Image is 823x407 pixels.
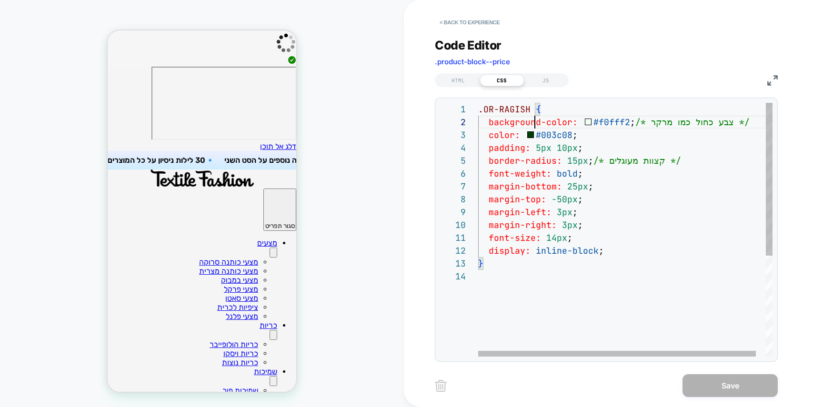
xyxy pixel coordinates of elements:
a: מצעי במבוק [113,245,151,254]
span: ; [588,181,593,192]
span: font-weight: [489,168,552,179]
a: מצעי פרקל [116,254,151,263]
div: CSS [480,75,524,86]
span: 5px [536,142,552,153]
span: Code Editor [435,38,502,52]
span: 25px [567,181,588,192]
span: border-radius: [489,155,562,166]
span: -50px [552,194,578,205]
span: /* קצוות מעוגלים */ [593,155,681,166]
button: כריות [162,299,170,309]
div: 2 [440,116,466,129]
div: 3 [440,129,466,141]
span: #f0fff2 [593,117,630,128]
span: margin-bottom: [489,181,562,192]
span: ; [578,168,583,179]
span: inline-block [536,245,599,256]
a: שמיכות [146,337,170,346]
a: כריות הולופייבר [102,309,151,318]
span: margin-left: [489,207,552,218]
span: ; [578,219,583,230]
button: מצעים [162,217,170,227]
span: .product-block--price [435,57,510,66]
a: מצעי כותנה מצרית [91,236,151,245]
div: 13 [440,257,466,270]
a: מצעי פלנל [118,281,151,290]
span: ; [588,155,593,166]
span: font-size: [489,232,541,243]
a: ציפיות לכרית [110,272,151,281]
span: color: [489,129,520,140]
img: fullscreen [767,75,778,86]
div: 8 [440,193,466,206]
span: סגור תפריט [158,192,187,199]
img: Spinner: Black decorative [168,2,189,23]
span: } [478,258,483,269]
div: 1 [440,103,466,116]
div: 11 [440,231,466,244]
button: שמיכות [162,346,170,356]
a: כריות נוצות [114,328,151,337]
span: ; [567,232,572,243]
div: 14 [440,270,466,283]
span: 14px [546,232,567,243]
div: 5 [440,154,466,167]
button: < Back to experience [435,15,504,30]
span: bold [557,168,578,179]
span: 10px [557,142,578,153]
a: כריות ויסקו [116,318,151,328]
span: ; [578,194,583,205]
span: ; [572,129,578,140]
span: /* צבע כחול כמו מרקר */ [635,117,750,128]
span: margin-right: [489,219,557,230]
span: ; [599,245,604,256]
div: 6 [440,167,466,180]
span: { [536,104,541,115]
img: Accessibility menu is on [180,25,189,34]
span: 15px [567,155,588,166]
span: display: [489,245,531,256]
a: דלג אל תוכן [152,111,189,120]
a: שמיכות פוך [115,356,151,365]
span: ; [630,117,635,128]
div: HTML [436,75,480,86]
span: #003c08 [536,129,572,140]
span: margin-top: [489,194,546,205]
button: סגור תפריט [156,158,189,200]
iframe: תפריט נגישות [44,36,189,109]
span: padding: [489,142,531,153]
div: 12 [440,244,466,257]
button: Save [682,374,778,397]
a: מצעי כותנה סרוקה [91,227,151,236]
div: 4 [440,141,466,154]
div: 10 [440,218,466,231]
span: 3px [562,219,578,230]
a: כריות [152,290,170,299]
img: delete [435,380,447,392]
span: .OR-RAGISH [478,104,531,115]
span: background-color: [489,117,578,128]
span: ; [572,207,578,218]
div: 9 [440,206,466,218]
div: JS [524,75,568,86]
span: ; [578,142,583,153]
a: מצעי סאטן [118,263,151,272]
span: 3px [557,207,572,218]
a: מצעים [150,208,170,217]
div: 7 [440,180,466,193]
